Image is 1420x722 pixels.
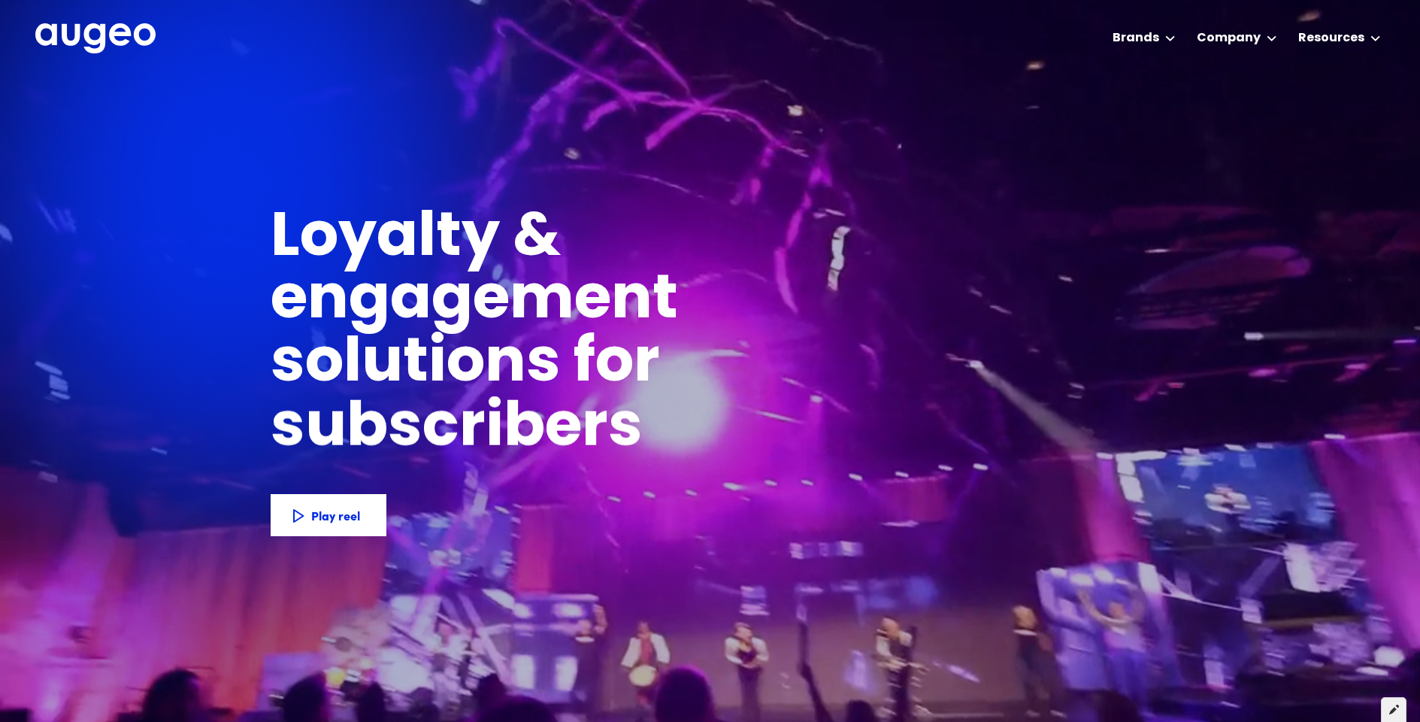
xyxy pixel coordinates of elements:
h1: Loyalty & engagement solutions for [271,208,920,396]
img: Augeo's full logo in white. [35,23,156,54]
div: Company [1197,29,1261,47]
div: Brands [1113,29,1159,47]
a: Play reel [271,494,386,536]
a: home [35,23,156,55]
h1: subscribers [271,398,643,460]
div: Resources [1298,29,1364,47]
